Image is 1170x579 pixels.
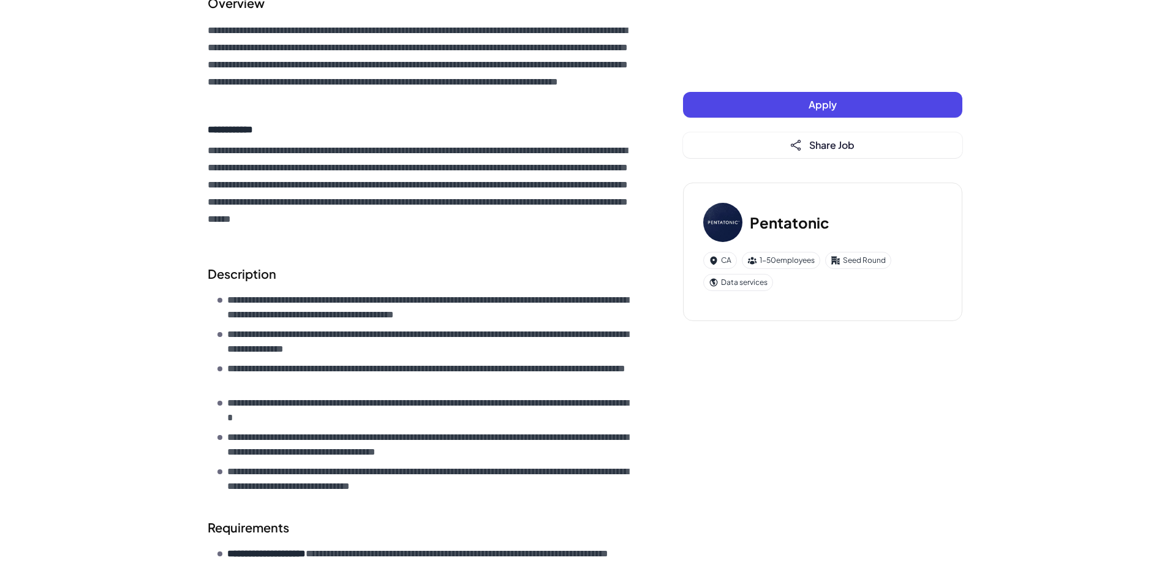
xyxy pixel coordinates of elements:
h3: Pentatonic [750,211,829,233]
div: 1-50 employees [742,252,820,269]
img: Pe [703,203,742,242]
div: CA [703,252,737,269]
button: Apply [683,92,962,118]
h2: Description [208,265,634,283]
span: Share Job [809,138,855,151]
button: Share Job [683,132,962,158]
div: Seed Round [825,252,891,269]
h2: Requirements [208,518,634,537]
span: Apply [809,98,837,111]
div: Data services [703,274,773,291]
